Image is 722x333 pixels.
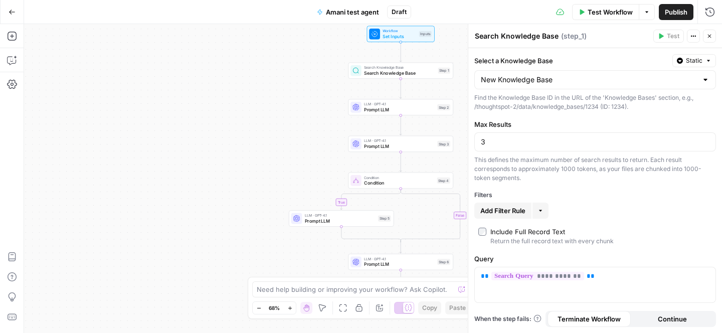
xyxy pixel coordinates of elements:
[364,106,435,113] span: Prompt LLM
[474,314,541,323] a: When the step fails:
[348,173,453,189] div: ConditionConditionStep 4
[348,26,453,42] div: WorkflowSet InputsInputs
[558,314,621,324] span: Terminate Workflow
[631,311,714,327] button: Continue
[305,213,376,218] span: LLM · GPT-4.1
[686,56,702,65] span: Static
[348,136,453,152] div: LLM · GPT-4.1Prompt LLMStep 3
[478,228,486,236] input: Include Full Record TextReturn the full record text with every chunk
[305,218,376,225] span: Prompt LLM
[672,54,716,67] button: Static
[364,70,435,77] span: Search Knowledge Base
[400,152,402,172] g: Edge from step_3 to step_4
[653,30,684,43] button: Test
[311,4,385,20] button: Amani test agent
[561,31,587,41] span: ( step_1 )
[269,304,280,312] span: 68%
[392,8,407,17] span: Draft
[364,261,435,268] span: Prompt LLM
[364,180,434,187] span: Condition
[348,63,453,79] div: Search Knowledge BaseSearch Knowledge BaseStep 1
[665,7,687,17] span: Publish
[658,314,687,324] span: Continue
[474,119,716,129] label: Max Results
[474,203,531,219] button: Add Filter Rule
[289,210,394,226] div: LLM · GPT-4.1Prompt LLMStep 5
[422,303,437,312] span: Copy
[437,259,450,265] div: Step 6
[474,191,716,200] div: Filters
[474,93,716,111] div: Find the Knowledge Base ID in the URL of the 'Knowledge Bases' section, e.g., /thoughtspot-2/data...
[419,31,432,37] div: Inputs
[480,206,525,216] span: Add Filter Rule
[340,189,401,210] g: Edge from step_4 to step_5
[474,56,668,66] label: Select a Knowledge Base
[400,115,402,135] g: Edge from step_2 to step_3
[449,303,466,312] span: Paste
[378,216,391,222] div: Step 5
[401,189,460,242] g: Edge from step_4 to step_4-conditional-end
[438,68,450,74] div: Step 1
[364,143,435,150] span: Prompt LLM
[659,4,693,20] button: Publish
[437,178,450,184] div: Step 4
[364,101,435,107] span: LLM · GPT-4.1
[341,227,401,242] g: Edge from step_5 to step_4-conditional-end
[364,65,435,70] span: Search Knowledge Base
[348,254,453,270] div: LLM · GPT-4.1Prompt LLMStep 6
[490,237,614,246] div: Return the full record text with every chunk
[400,241,402,253] g: Edge from step_4-conditional-end to step_6
[667,32,679,41] span: Test
[437,141,450,147] div: Step 3
[364,256,435,262] span: LLM · GPT-4.1
[418,301,441,314] button: Copy
[326,7,379,17] span: Amani test agent
[348,99,453,115] div: LLM · GPT-4.1Prompt LLMStep 2
[474,254,716,264] label: Query
[400,79,402,98] g: Edge from step_1 to step_2
[474,155,716,183] div: This defines the maximum number of search results to return. Each result corresponds to approxima...
[400,42,402,62] g: Edge from start to step_1
[383,28,416,34] span: Workflow
[588,7,633,17] span: Test Workflow
[364,138,435,143] span: LLM · GPT-4.1
[481,75,697,85] input: New Knowledge Base
[445,301,470,314] button: Paste
[437,104,450,110] div: Step 2
[475,31,559,41] textarea: Search Knowledge Base
[490,227,565,237] div: Include Full Record Text
[383,33,416,40] span: Set Inputs
[364,175,434,180] span: Condition
[572,4,639,20] button: Test Workflow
